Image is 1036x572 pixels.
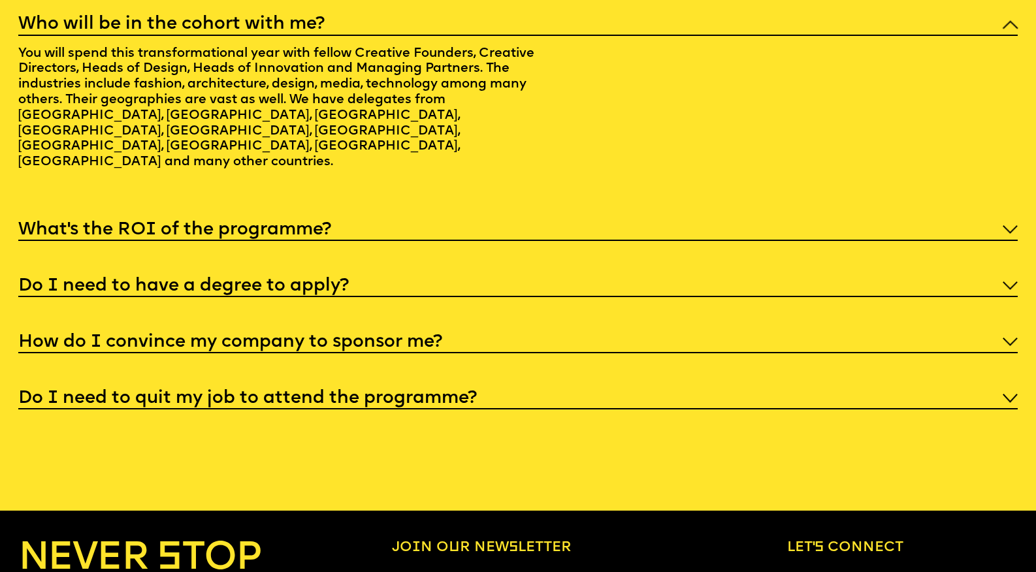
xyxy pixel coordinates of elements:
[18,18,325,31] h5: Who will be in the cohort with me?
[18,36,542,185] p: You will spend this transformational year with fellow Creative Founders, Creative Directors, Head...
[18,336,442,349] h5: How do I convince my company to sponsor me?
[18,279,349,293] h5: Do I need to have a degree to apply?
[787,539,1018,556] h6: Let’s connect
[392,539,679,556] h6: Join our newsletter
[18,392,477,405] h5: Do I need to quit my job to attend the programme?
[18,223,331,236] h5: What’s the ROI of the programme?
